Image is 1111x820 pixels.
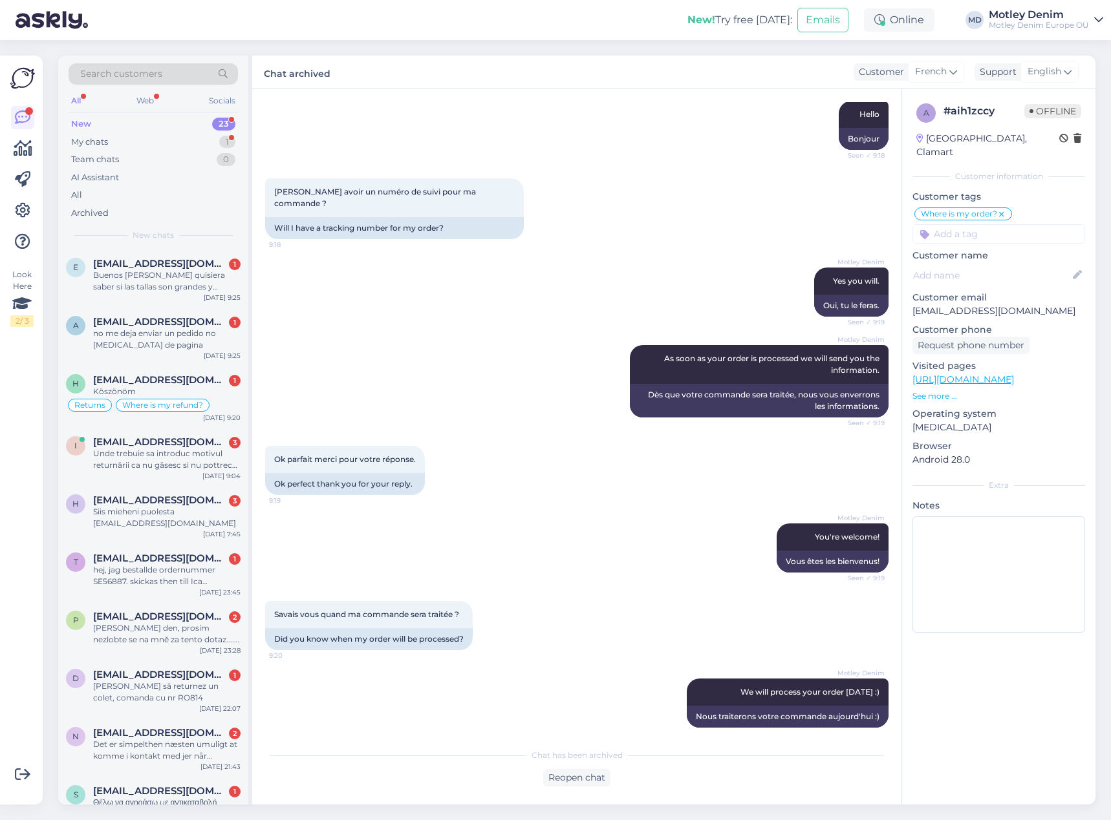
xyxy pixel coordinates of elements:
[71,118,91,131] div: New
[912,439,1085,453] p: Browser
[836,668,885,678] span: Motley Denim
[93,680,241,704] div: [PERSON_NAME] să returnez un colet, comanda cu nr RO814
[836,513,885,523] span: Motley Denim
[912,249,1085,262] p: Customer name
[912,499,1085,512] p: Notes
[212,118,235,131] div: 23
[836,728,885,738] span: 9:36
[203,529,241,539] div: [DATE] 7:45
[229,611,241,623] div: 2
[836,335,885,344] span: Motley Denim
[912,337,1030,354] div: Request phone number
[916,132,1059,159] div: [GEOGRAPHIC_DATA], Clamart
[921,210,997,218] span: Where is my order?
[74,441,77,450] span: I
[912,190,1085,204] p: Customer tags
[93,739,241,762] div: Det er simpelthen næsten umuligt at komme i kontakt med jer når spørgsmålet ikke [PERSON_NAME] et...
[543,769,610,786] div: Reopen chat
[912,304,1085,318] p: [EMAIL_ADDRESS][DOMAIN_NAME]
[204,293,241,302] div: [DATE] 9:25
[93,386,241,397] div: Köszönöm
[912,407,1085,421] p: Operating system
[269,496,318,505] span: 9:19
[229,495,241,507] div: 3
[93,374,228,386] span: herold18@freemail.hu
[836,418,885,428] span: Seen ✓ 9:19
[72,379,79,388] span: h
[10,315,34,327] div: 2 / 3
[72,673,79,683] span: D
[912,373,1014,385] a: [URL][DOMAIN_NAME]
[687,12,792,28] div: Try free [DATE]:
[217,153,235,166] div: 0
[274,454,416,464] span: Ok parfait merci pour votre réponse.
[532,750,623,761] span: Chat has been archived
[93,316,228,328] span: asantianes@gmail.com
[265,217,524,239] div: Will I have a tracking number for my order?
[815,532,879,541] span: You're welcome!
[915,65,947,79] span: French
[944,103,1024,119] div: # aih1zccy
[864,8,934,32] div: Online
[923,108,929,118] span: a
[10,66,35,90] img: Askly Logo
[814,295,889,317] div: Oui, tu le feras.
[1028,65,1061,79] span: English
[72,499,79,509] span: h
[93,669,228,680] span: Dacarlogistic@gmail.com
[93,506,241,529] div: Siis mieheni puolesta [EMAIL_ADDRESS][DOMAIN_NAME]
[836,573,885,583] span: Seen ✓ 9:19
[73,615,79,625] span: p
[10,269,34,327] div: Look Here
[71,207,109,220] div: Archived
[204,351,241,361] div: [DATE] 9:25
[836,151,885,160] span: Seen ✓ 9:18
[912,421,1085,434] p: [MEDICAL_DATA]
[93,552,228,564] span: thekawataki@gmail.com
[269,240,318,249] span: 9:18
[265,628,473,650] div: Did you know when my order will be processed?
[229,317,241,328] div: 1
[912,479,1085,491] div: Extra
[912,359,1085,373] p: Visited pages
[93,269,241,293] div: Buenos [PERSON_NAME] quisiera saber si las tallas son grandes y cuanto tardaría el envío
[989,20,1089,30] div: Motley Denim Europe OÜ
[200,762,241,772] div: [DATE] 21:43
[206,92,238,109] div: Socials
[74,790,78,799] span: s
[229,258,241,270] div: 1
[274,187,478,208] span: [PERSON_NAME] avoir un numéro de suivi pour ma commande ?
[93,258,228,269] span: elcaga37@gmail.com
[200,646,241,655] div: [DATE] 23:28
[134,92,156,109] div: Web
[199,587,241,597] div: [DATE] 23:45
[72,731,79,741] span: n
[264,63,330,81] label: Chat archived
[839,128,889,150] div: Bonjour
[93,564,241,587] div: hej, jag bestallde ordernummer SE56887. skickas then till Ica [PERSON_NAME] Vedum [PERSON_NAME] j...
[73,321,79,330] span: a
[74,557,78,567] span: t
[74,401,105,409] span: Returns
[265,473,425,495] div: Ok perfect thank you for your reply.
[797,8,848,32] button: Emails
[93,785,228,797] span: sark999999@gmail.com
[203,413,241,423] div: [DATE] 9:20
[71,136,108,149] div: My chats
[71,189,82,202] div: All
[989,10,1103,30] a: Motley DenimMotley Denim Europe OÜ
[229,375,241,386] div: 1
[69,92,83,109] div: All
[93,797,241,808] div: Θέλω να αγοράσω με αντικαταβολή
[80,67,162,81] span: Search customers
[836,317,885,327] span: Seen ✓ 9:19
[1024,104,1081,118] span: Offline
[93,328,241,351] div: no me deja enviar un pedido no [MEDICAL_DATA] de pagina
[836,257,885,267] span: Motley Denim
[229,786,241,797] div: 1
[269,651,318,660] span: 9:20
[777,551,889,573] div: Vous êtes les bienvenus!
[71,153,119,166] div: Team chats
[913,268,1070,282] input: Add name
[965,11,984,29] div: MD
